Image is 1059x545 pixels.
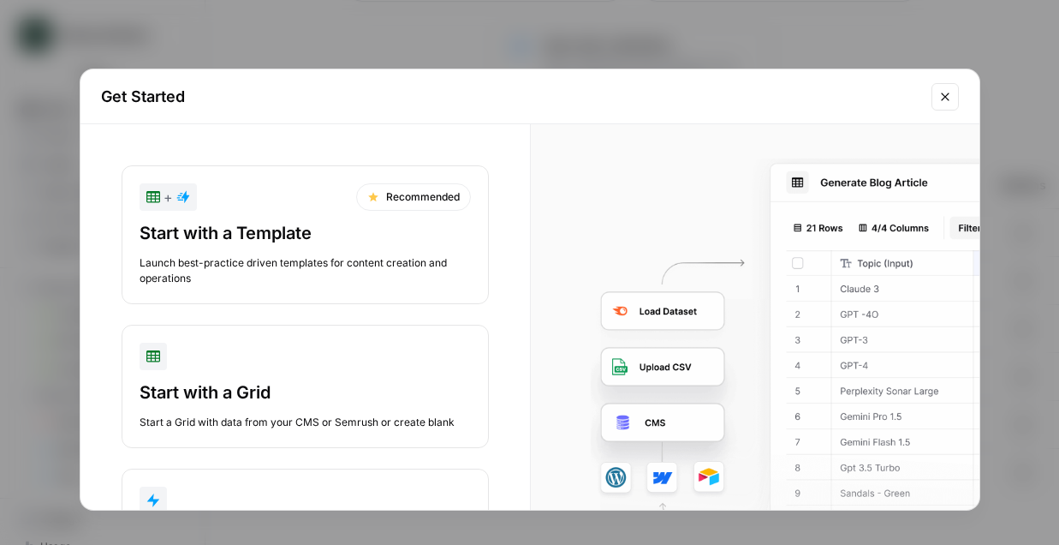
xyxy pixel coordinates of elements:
[140,380,471,404] div: Start with a Grid
[931,83,959,111] button: Close modal
[140,415,471,430] div: Start a Grid with data from your CMS or Semrush or create blank
[122,165,489,304] button: +RecommendedStart with a TemplateLaunch best-practice driven templates for content creation and o...
[140,221,471,245] div: Start with a Template
[356,183,471,211] div: Recommended
[146,187,190,207] div: +
[122,325,489,448] button: Start with a GridStart a Grid with data from your CMS or Semrush or create blank
[140,255,471,286] div: Launch best-practice driven templates for content creation and operations
[101,85,921,109] h2: Get Started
